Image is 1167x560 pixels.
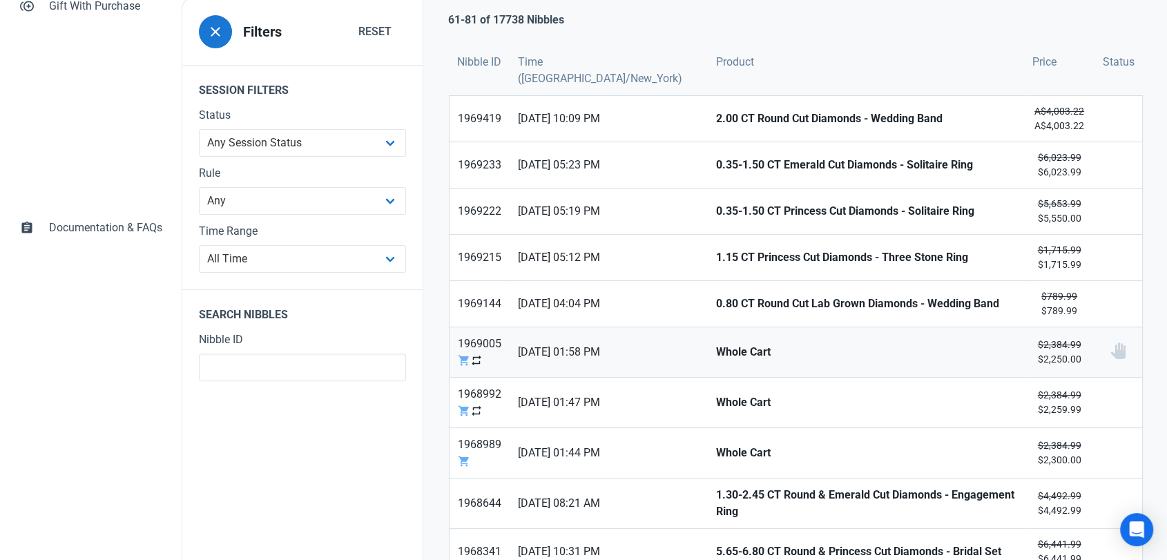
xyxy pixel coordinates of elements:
a: $6,023.99$6,023.99 [1024,142,1094,188]
a: $5,653.99$5,550.00 [1024,189,1094,234]
a: 2.00 CT Round Cut Diamonds - Wedding Band [707,96,1024,142]
a: 1968644 [450,479,510,528]
a: 1969222 [450,189,510,234]
span: Documentation & FAQs [49,220,162,236]
a: [DATE] 01:44 PM [510,428,707,478]
strong: 1.30-2.45 CT Round & Emerald Cut Diamonds - Engagement Ring [715,487,1016,520]
span: Price [1032,54,1057,70]
span: shopping_cart [458,455,470,467]
span: close [207,23,224,40]
a: [DATE] 01:47 PM [510,378,707,427]
a: Whole Cart [707,378,1024,427]
strong: 0.35-1.50 CT Emerald Cut Diamonds - Solitaire Ring [715,157,1016,173]
span: Product [715,54,753,70]
label: Time Range [199,223,406,240]
span: [DATE] 10:09 PM [518,110,699,127]
span: [DATE] 08:21 AM [518,495,699,512]
span: [DATE] 05:23 PM [518,157,699,173]
small: $4,492.99 [1032,489,1086,518]
a: $4,492.99$4,492.99 [1024,479,1094,528]
strong: 0.80 CT Round Cut Lab Grown Diamonds - Wedding Band [715,296,1016,312]
button: Reset [344,18,406,46]
s: A$4,003.22 [1034,106,1084,117]
a: 1969144 [450,281,510,327]
span: Time ([GEOGRAPHIC_DATA]/New_York) [518,54,699,87]
a: 0.80 CT Round Cut Lab Grown Diamonds - Wedding Band [707,281,1024,327]
label: Nibble ID [199,331,406,348]
small: $789.99 [1032,289,1086,318]
legend: Search Nibbles [182,289,423,331]
s: $789.99 [1041,291,1077,302]
strong: 2.00 CT Round Cut Diamonds - Wedding Band [715,110,1016,127]
span: shopping_cart [458,405,470,417]
span: Status [1103,54,1135,70]
s: $6,441.99 [1037,539,1081,550]
label: Rule [199,165,406,182]
a: [DATE] 10:09 PM [510,96,707,142]
small: A$4,003.22 [1032,104,1086,133]
a: [DATE] 05:23 PM [510,142,707,188]
a: $1,715.99$1,715.99 [1024,235,1094,280]
a: A$4,003.22A$4,003.22 [1024,96,1094,142]
a: 1969419 [450,96,510,142]
strong: 0.35-1.50 CT Princess Cut Diamonds - Solitaire Ring [715,203,1016,220]
a: 0.35-1.50 CT Emerald Cut Diamonds - Solitaire Ring [707,142,1024,188]
a: 1969005shopping_cartrepeat [450,327,510,377]
span: Reset [358,23,392,40]
s: $1,715.99 [1037,244,1081,255]
strong: 5.65-6.80 CT Round & Princess Cut Diamonds - Bridal Set [715,543,1016,560]
span: [DATE] 10:31 PM [518,543,699,560]
a: $789.99$789.99 [1024,281,1094,327]
a: 1.15 CT Princess Cut Diamonds - Three Stone Ring [707,235,1024,280]
span: shopping_cart [458,354,470,367]
s: $2,384.99 [1037,440,1081,451]
a: 0.35-1.50 CT Princess Cut Diamonds - Solitaire Ring [707,189,1024,234]
a: [DATE] 04:04 PM [510,281,707,327]
span: repeat [470,405,483,417]
strong: Whole Cart [715,445,1016,461]
a: $2,384.99$2,259.99 [1024,378,1094,427]
button: close [199,15,232,48]
s: $5,653.99 [1037,198,1081,209]
a: 1968989shopping_cart [450,428,510,478]
small: $1,715.99 [1032,243,1086,272]
a: Whole Cart [707,428,1024,478]
a: 1969233 [450,142,510,188]
a: 1968992shopping_cartrepeat [450,378,510,427]
div: Open Intercom Messenger [1120,513,1153,546]
s: $2,384.99 [1037,389,1081,400]
a: [DATE] 05:19 PM [510,189,707,234]
strong: Whole Cart [715,394,1016,411]
small: $2,300.00 [1032,438,1086,467]
a: [DATE] 01:58 PM [510,327,707,377]
span: repeat [470,354,483,367]
small: $6,023.99 [1032,151,1086,180]
a: [DATE] 05:12 PM [510,235,707,280]
small: $5,550.00 [1032,197,1086,226]
small: $2,259.99 [1032,388,1086,417]
small: $2,250.00 [1032,338,1086,367]
span: [DATE] 05:19 PM [518,203,699,220]
span: [DATE] 05:12 PM [518,249,699,266]
span: [DATE] 01:58 PM [518,344,699,360]
strong: 1.15 CT Princess Cut Diamonds - Three Stone Ring [715,249,1016,266]
h3: Filters [243,24,282,40]
s: $4,492.99 [1037,490,1081,501]
s: $2,384.99 [1037,339,1081,350]
span: [DATE] 01:44 PM [518,445,699,461]
span: Nibble ID [457,54,501,70]
s: $6,023.99 [1037,152,1081,163]
a: $2,384.99$2,250.00 [1024,327,1094,377]
img: status_user_offer_unavailable.svg [1110,342,1126,359]
span: [DATE] 01:47 PM [518,394,699,411]
a: [DATE] 08:21 AM [510,479,707,528]
a: $2,384.99$2,300.00 [1024,428,1094,478]
a: assignmentDocumentation & FAQs [11,211,171,244]
strong: Whole Cart [715,344,1016,360]
a: 1969215 [450,235,510,280]
span: assignment [20,220,34,233]
p: 61-81 of 17738 Nibbles [448,12,564,28]
legend: Session Filters [182,65,423,107]
label: Status [199,107,406,124]
span: [DATE] 04:04 PM [518,296,699,312]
